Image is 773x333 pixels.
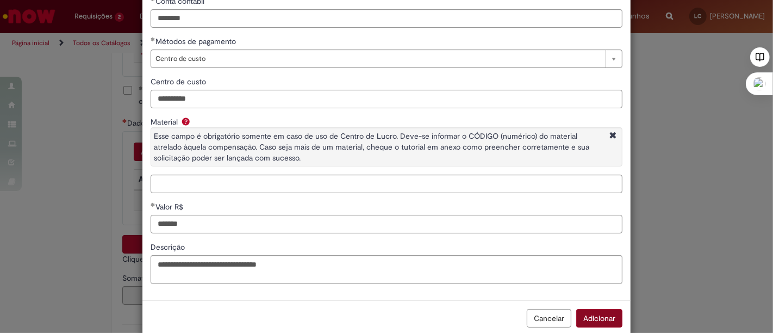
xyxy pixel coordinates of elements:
[151,255,622,284] textarea: Descrição
[151,90,622,108] input: Centro de custo
[155,36,238,46] span: Métodos de pagamento
[151,242,187,252] span: Descrição
[154,131,589,163] span: Esse campo é obrigatório somente em caso de uso de Centro de Lucro. Deve-se informar o CÓDIGO (nu...
[151,215,622,233] input: Valor R$
[155,50,600,67] span: Centro de custo
[151,117,180,127] span: Material
[527,309,571,328] button: Cancelar
[151,37,155,41] span: Obrigatório Preenchido
[607,131,619,142] i: Fechar More information Por question_material
[151,202,155,207] span: Obrigatório Preenchido
[576,309,622,328] button: Adicionar
[180,117,193,126] span: Ajuda para Material
[155,202,185,212] span: Valor R$
[151,175,622,193] input: Material
[151,9,622,28] input: Conta contábil
[151,77,208,87] span: Centro de custo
